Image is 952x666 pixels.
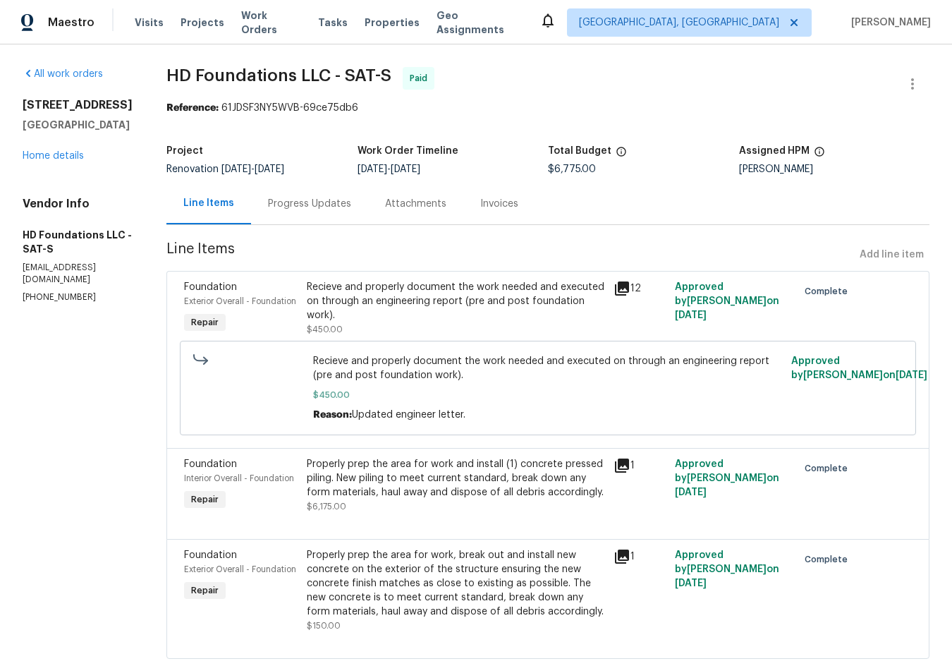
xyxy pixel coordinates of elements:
[614,548,666,565] div: 1
[385,197,446,211] div: Attachments
[318,18,348,28] span: Tasks
[184,550,237,560] span: Foundation
[307,280,605,322] div: Recieve and properly document the work needed and executed on through an engineering report (pre ...
[23,228,133,256] h5: HD Foundations LLC - SAT-S
[791,356,927,380] span: Approved by [PERSON_NAME] on
[805,284,853,298] span: Complete
[675,550,779,588] span: Approved by [PERSON_NAME] on
[23,291,133,303] p: [PHONE_NUMBER]
[313,410,352,420] span: Reason:
[805,552,853,567] span: Complete
[307,457,605,499] div: Properly prep the area for work and install (1) concrete pressed piling. New piling to meet curre...
[675,310,707,320] span: [DATE]
[185,583,224,598] span: Repair
[166,103,219,113] b: Reference:
[358,164,420,174] span: -
[307,548,605,619] div: Properly prep the area for work, break out and install new concrete on the exterior of the struct...
[185,315,224,329] span: Repair
[358,164,387,174] span: [DATE]
[805,461,853,476] span: Complete
[307,622,341,630] span: $150.00
[23,98,133,112] h2: [STREET_ADDRESS]
[184,297,296,305] span: Exterior Overall - Foundation
[846,16,931,30] span: [PERSON_NAME]
[184,474,294,483] span: Interior Overall - Foundation
[579,16,779,30] span: [GEOGRAPHIC_DATA], [GEOGRAPHIC_DATA]
[614,280,666,297] div: 12
[391,164,420,174] span: [DATE]
[675,459,779,497] span: Approved by [PERSON_NAME] on
[410,71,433,85] span: Paid
[135,16,164,30] span: Visits
[166,242,854,268] span: Line Items
[616,146,627,164] span: The total cost of line items that have been proposed by Opendoor. This sum includes line items th...
[739,164,930,174] div: [PERSON_NAME]
[548,146,611,156] h5: Total Budget
[166,67,391,84] span: HD Foundations LLC - SAT-S
[614,457,666,474] div: 1
[166,101,929,115] div: 61JDSF3NY5WVB-69ce75db6
[23,197,133,211] h4: Vendor Info
[48,16,94,30] span: Maestro
[358,146,458,156] h5: Work Order Timeline
[23,151,84,161] a: Home details
[675,282,779,320] span: Approved by [PERSON_NAME] on
[23,262,133,286] p: [EMAIL_ADDRESS][DOMAIN_NAME]
[23,118,133,132] h5: [GEOGRAPHIC_DATA]
[896,370,927,380] span: [DATE]
[307,502,346,511] span: $6,175.00
[185,492,224,507] span: Repair
[181,16,224,30] span: Projects
[255,164,284,174] span: [DATE]
[221,164,284,174] span: -
[480,197,518,211] div: Invoices
[307,325,343,334] span: $450.00
[166,164,284,174] span: Renovation
[352,410,465,420] span: Updated engineer letter.
[548,164,596,174] span: $6,775.00
[313,388,783,402] span: $450.00
[241,8,301,37] span: Work Orders
[221,164,251,174] span: [DATE]
[184,282,237,292] span: Foundation
[739,146,810,156] h5: Assigned HPM
[675,488,707,497] span: [DATE]
[184,459,237,469] span: Foundation
[184,565,296,574] span: Exterior Overall - Foundation
[313,354,783,382] span: Recieve and properly document the work needed and executed on through an engineering report (pre ...
[183,196,234,210] div: Line Items
[23,69,103,79] a: All work orders
[365,16,420,30] span: Properties
[166,146,203,156] h5: Project
[814,146,825,164] span: The hpm assigned to this work order.
[437,8,523,37] span: Geo Assignments
[268,197,351,211] div: Progress Updates
[675,579,707,588] span: [DATE]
